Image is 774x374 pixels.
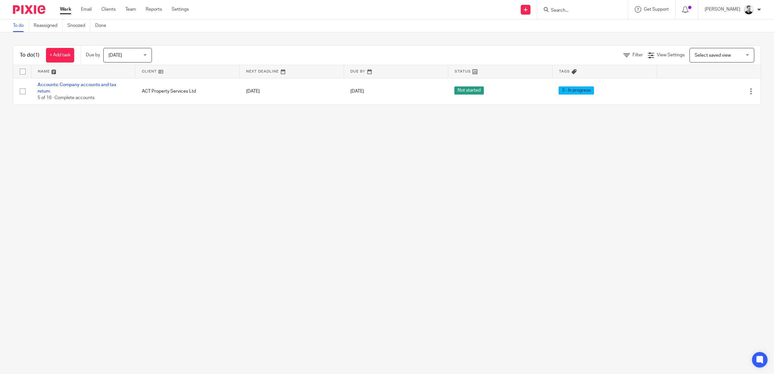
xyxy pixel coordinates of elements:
span: [DATE] [350,89,364,94]
a: To do [13,19,29,32]
span: Get Support [644,7,669,12]
a: Reports [146,6,162,13]
span: View Settings [657,53,685,57]
a: Snoozed [67,19,90,32]
img: Dave_2025.jpg [744,5,754,15]
a: + Add task [46,48,74,62]
td: [DATE] [240,78,344,105]
p: Due by [86,52,100,58]
span: Tags [559,70,570,73]
a: Clients [101,6,116,13]
span: [DATE] [108,53,122,58]
a: Done [95,19,111,32]
span: 3 - In progress [559,86,594,95]
a: Email [81,6,92,13]
span: 5 of 16 · Complete accounts [38,96,95,100]
a: Team [125,6,136,13]
td: ACT Property Services Ltd [135,78,240,105]
span: Select saved view [695,53,731,58]
input: Search [550,8,609,14]
a: Settings [172,6,189,13]
h1: To do [20,52,40,59]
a: Work [60,6,71,13]
img: Pixie [13,5,45,14]
a: Accounts: Company accounts and tax return [38,83,116,94]
span: Not started [454,86,484,95]
span: Filter [632,53,643,57]
span: (1) [33,52,40,58]
p: [PERSON_NAME] [705,6,740,13]
a: Reassigned [34,19,63,32]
